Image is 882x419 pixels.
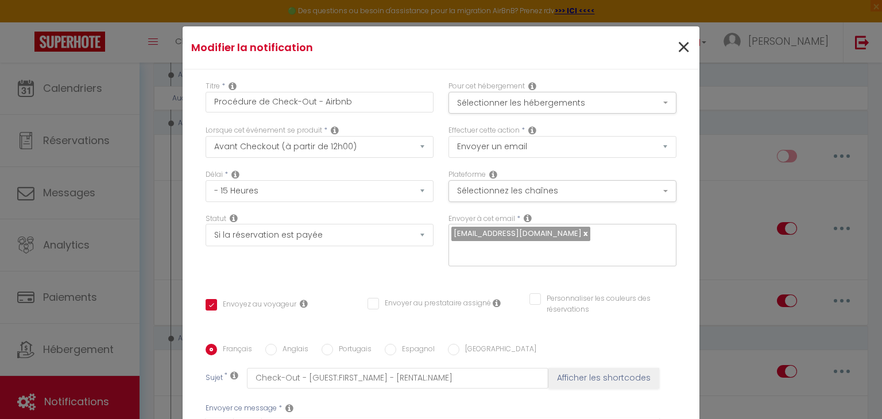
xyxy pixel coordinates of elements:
i: Action Channel [489,170,497,179]
i: Recipient [524,214,532,223]
label: Français [217,344,252,356]
i: Message [285,404,293,413]
label: Plateforme [448,169,486,180]
label: [GEOGRAPHIC_DATA] [459,344,536,356]
label: Statut [206,214,226,224]
i: Action Time [231,170,239,179]
label: Lorsque cet événement se produit [206,125,322,136]
label: Délai [206,169,223,180]
button: Sélectionnez les chaînes [448,180,676,202]
span: [EMAIL_ADDRESS][DOMAIN_NAME] [454,228,582,239]
label: Sujet [206,373,223,385]
i: Envoyer au voyageur [300,299,308,308]
button: Close [676,36,691,60]
i: Action Type [528,126,536,135]
button: Sélectionner les hébergements [448,92,676,114]
i: Booking status [230,214,238,223]
label: Anglais [277,344,308,356]
i: Title [229,82,237,91]
i: Subject [230,371,238,380]
label: Portugais [333,344,372,356]
label: Effectuer cette action [448,125,520,136]
label: Pour cet hébergement [448,81,525,92]
label: Envoyer ce message [206,403,277,414]
button: Afficher les shortcodes [548,368,659,389]
label: Espagnol [396,344,435,356]
i: Envoyer au prestataire si il est assigné [493,298,501,308]
i: Event Occur [331,126,339,135]
h4: Modifier la notification [191,40,519,56]
span: × [676,30,691,65]
label: Envoyer à cet email [448,214,515,224]
label: Titre [206,81,220,92]
i: This Rental [528,82,536,91]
